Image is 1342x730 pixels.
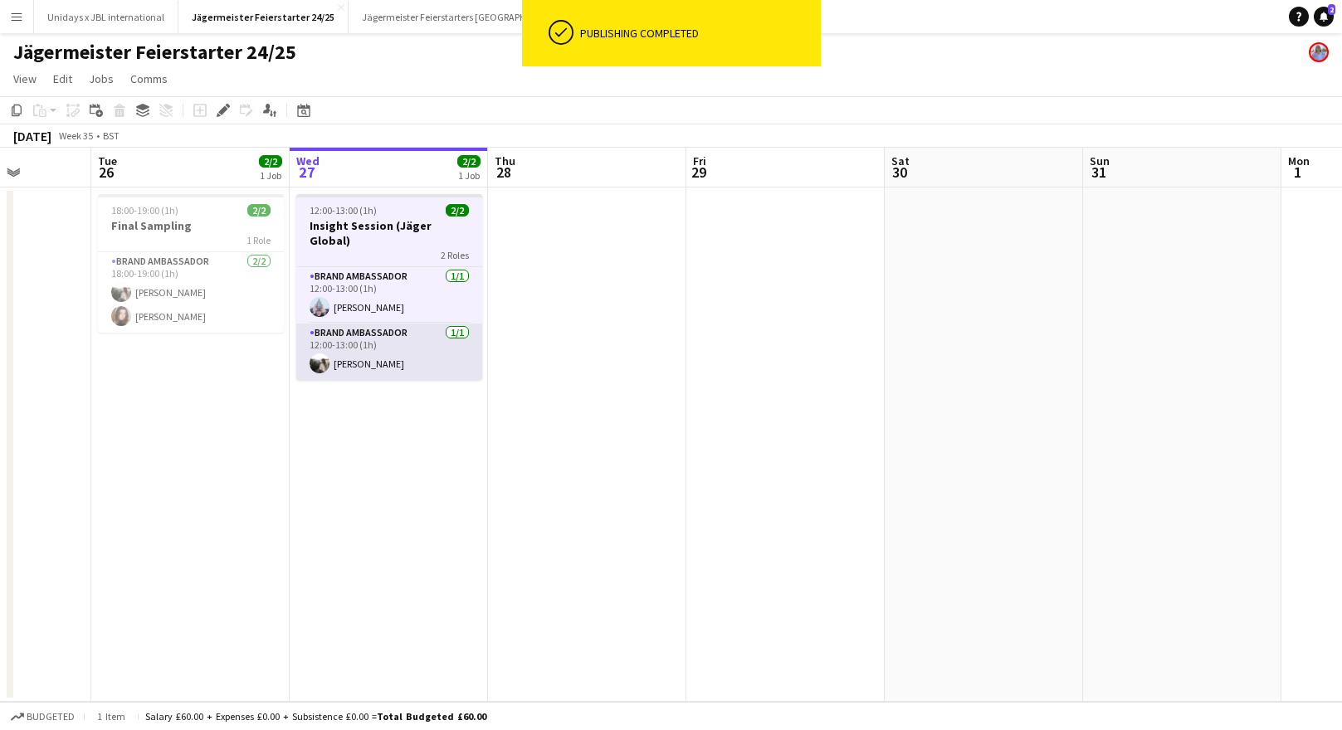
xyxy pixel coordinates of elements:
a: Jobs [82,68,120,90]
span: 2 Roles [441,249,469,261]
span: 2/2 [259,155,282,168]
span: 2 [1328,4,1335,15]
span: 2/2 [446,204,469,217]
h1: Jägermeister Feierstarter 24/25 [13,40,296,65]
span: Tue [98,153,117,168]
span: 28 [492,163,515,182]
a: 2 [1314,7,1334,27]
span: Jobs [89,71,114,86]
span: 26 [95,163,117,182]
a: Comms [124,68,174,90]
span: 31 [1087,163,1110,182]
span: 1 [1286,163,1310,182]
span: Edit [53,71,72,86]
div: [DATE] [13,128,51,144]
div: 1 Job [260,169,281,182]
button: Unidays x JBL international [34,1,178,33]
span: Week 35 [55,129,96,142]
span: 12:00-13:00 (1h) [310,204,377,217]
span: Thu [495,153,515,168]
span: 29 [691,163,706,182]
span: 27 [294,163,320,182]
h3: Final Sampling [98,218,284,233]
span: Fri [693,153,706,168]
span: Sat [891,153,910,168]
span: Sun [1090,153,1110,168]
a: Edit [46,68,79,90]
span: 18:00-19:00 (1h) [111,204,178,217]
span: 2/2 [247,204,271,217]
app-job-card: 12:00-13:00 (1h)2/2Insight Session (Jäger Global)2 RolesBrand Ambassador1/112:00-13:00 (1h)[PERSO... [296,194,482,380]
div: BST [103,129,120,142]
span: Total Budgeted £60.00 [377,710,486,723]
span: View [13,71,37,86]
span: 1 Role [246,234,271,246]
button: Budgeted [8,708,77,726]
span: 2/2 [457,155,481,168]
app-card-role: Brand Ambassador1/112:00-13:00 (1h)[PERSON_NAME] [296,267,482,324]
app-card-role: Brand Ambassador2/218:00-19:00 (1h)[PERSON_NAME][PERSON_NAME] [98,252,284,333]
span: 1 item [91,710,131,723]
div: 1 Job [458,169,480,182]
div: Publishing completed [580,26,814,41]
button: Jägermeister Feierstarter 24/25 [178,1,349,33]
span: Budgeted [27,711,75,723]
button: Jägermeister Feierstarters [GEOGRAPHIC_DATA] [349,1,580,33]
h3: Insight Session (Jäger Global) [296,218,482,248]
app-user-avatar: Lucy Hillier [1309,42,1329,62]
a: View [7,68,43,90]
span: Wed [296,153,320,168]
span: 30 [889,163,910,182]
app-job-card: 18:00-19:00 (1h)2/2Final Sampling1 RoleBrand Ambassador2/218:00-19:00 (1h)[PERSON_NAME][PERSON_NAME] [98,194,284,333]
span: Comms [130,71,168,86]
span: Mon [1288,153,1310,168]
div: Salary £60.00 + Expenses £0.00 + Subsistence £0.00 = [145,710,486,723]
app-card-role: Brand Ambassador1/112:00-13:00 (1h)[PERSON_NAME] [296,324,482,380]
